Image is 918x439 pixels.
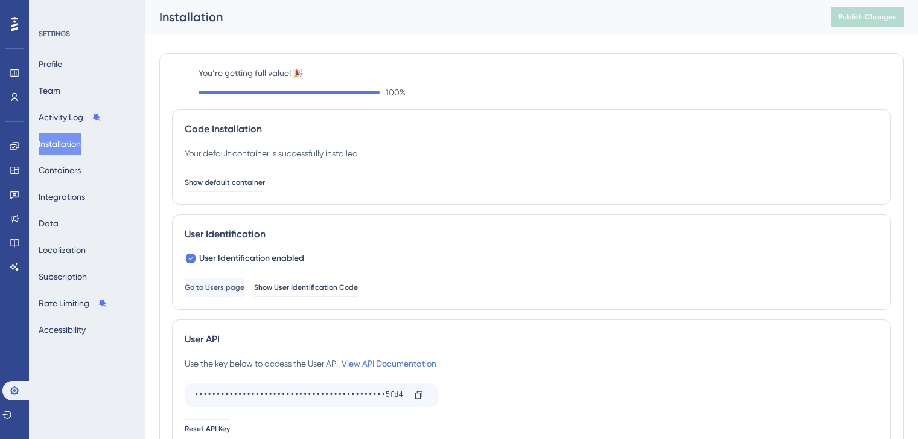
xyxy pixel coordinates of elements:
[159,8,801,25] div: Installation
[254,278,358,297] button: Show User Identification Code
[185,283,244,292] span: Go to Users page
[838,12,896,22] span: Publish Changes
[39,133,81,155] button: Installation
[185,227,878,242] div: User Identification
[185,419,230,438] button: Reset API Key
[39,186,85,208] button: Integrations
[185,178,265,187] span: Show default container
[39,292,107,314] button: Rate Limiting
[39,213,59,234] button: Data
[386,85,406,100] span: 100 %
[199,251,304,266] span: User Identification enabled
[39,159,81,181] button: Containers
[185,424,230,434] span: Reset API Key
[342,359,436,368] a: View API Documentation
[254,283,358,292] span: Show User Identification Code
[831,7,904,27] button: Publish Changes
[185,122,878,136] div: Code Installation
[185,173,265,192] button: Show default container
[39,106,101,128] button: Activity Log
[185,278,244,297] button: Go to Users page
[39,266,87,287] button: Subscription
[39,239,86,261] button: Localization
[185,356,436,371] div: Use the key below to access the User API.
[185,146,360,161] div: Your default container is successfully installed.
[185,332,878,347] div: User API
[199,66,891,80] label: You’re getting full value! 🎉
[39,29,136,39] div: SETTINGS
[39,319,86,341] button: Accessibility
[39,53,62,75] button: Profile
[39,80,60,101] button: Team
[194,385,404,405] div: ••••••••••••••••••••••••••••••••••••••••••••5fd4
